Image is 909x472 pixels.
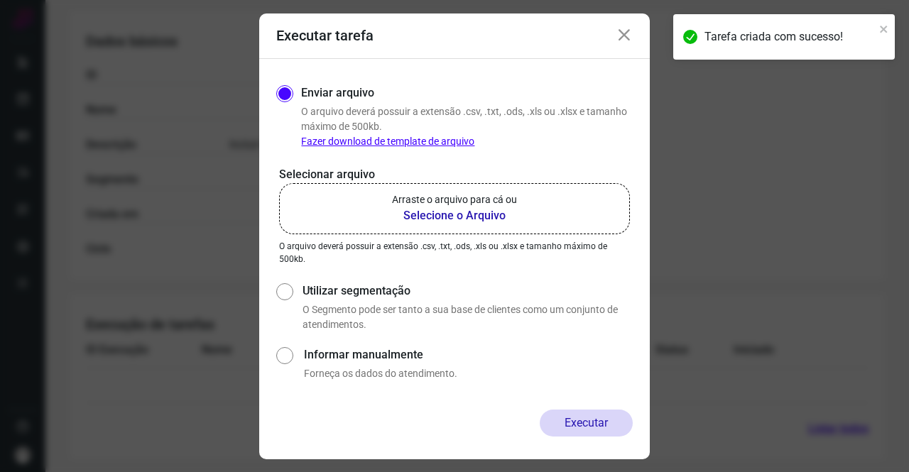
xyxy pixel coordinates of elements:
[304,366,633,381] p: Forneça os dados do atendimento.
[392,207,517,224] b: Selecione o Arquivo
[276,27,374,44] h3: Executar tarefa
[301,84,374,101] label: Enviar arquivo
[303,302,633,332] p: O Segmento pode ser tanto a sua base de clientes como um conjunto de atendimentos.
[279,240,630,265] p: O arquivo deverá possuir a extensão .csv, .txt, .ods, .xls ou .xlsx e tamanho máximo de 500kb.
[304,346,633,363] label: Informar manualmente
[301,136,474,147] a: Fazer download de template de arquivo
[279,166,630,183] p: Selecionar arquivo
[301,104,633,149] p: O arquivo deverá possuir a extensão .csv, .txt, .ods, .xls ou .xlsx e tamanho máximo de 500kb.
[879,20,889,37] button: close
[303,282,633,300] label: Utilizar segmentação
[392,192,517,207] p: Arraste o arquivo para cá ou
[540,410,633,437] button: Executar
[704,28,875,45] div: Tarefa criada com sucesso!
